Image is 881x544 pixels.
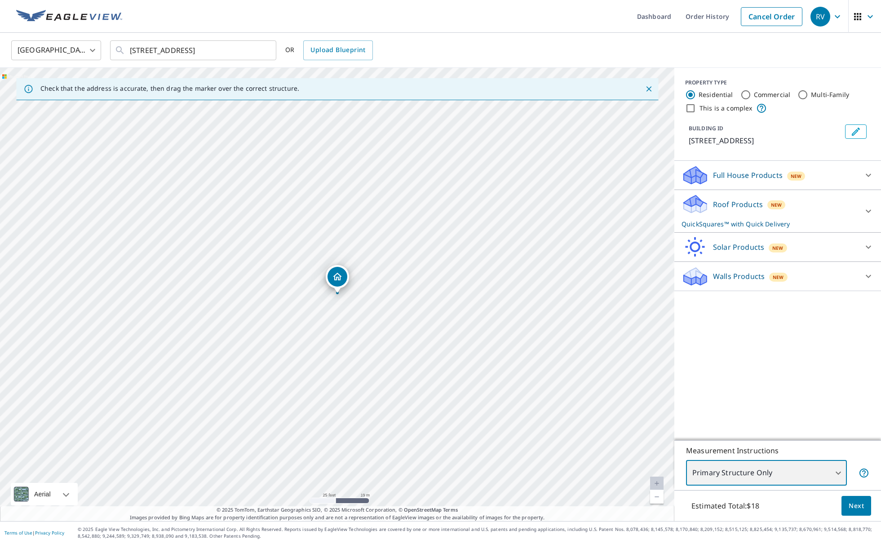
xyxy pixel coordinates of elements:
[859,468,869,478] span: Your report will include only the primary structure on the property. For example, a detached gara...
[841,496,871,516] button: Next
[686,460,847,486] div: Primary Structure Only
[650,490,664,504] a: Current Level 20, Zoom Out
[845,124,867,139] button: Edit building 1
[310,44,365,56] span: Upload Blueprint
[35,530,64,536] a: Privacy Policy
[443,506,458,513] a: Terms
[303,40,372,60] a: Upload Blueprint
[684,496,766,516] p: Estimated Total: $18
[689,135,841,146] p: [STREET_ADDRESS]
[773,274,784,281] span: New
[650,477,664,490] a: Current Level 20, Zoom In Disabled
[643,83,655,95] button: Close
[713,170,783,181] p: Full House Products
[810,7,830,27] div: RV
[11,483,78,505] div: Aerial
[741,7,802,26] a: Cancel Order
[686,445,869,456] p: Measurement Instructions
[682,236,874,258] div: Solar ProductsNew
[713,242,764,252] p: Solar Products
[772,244,783,252] span: New
[791,172,801,180] span: New
[849,500,864,512] span: Next
[404,506,442,513] a: OpenStreetMap
[771,201,782,208] span: New
[11,38,101,63] div: [GEOGRAPHIC_DATA]
[4,530,64,535] p: |
[811,90,849,99] label: Multi-Family
[285,40,373,60] div: OR
[754,90,791,99] label: Commercial
[217,506,458,514] span: © 2025 TomTom, Earthstar Geographics SIO, © 2025 Microsoft Corporation, ©
[682,265,874,287] div: Walls ProductsNew
[4,530,32,536] a: Terms of Use
[16,10,122,23] img: EV Logo
[31,483,53,505] div: Aerial
[689,124,723,132] p: BUILDING ID
[699,104,753,113] label: This is a complex
[78,526,877,540] p: © 2025 Eagle View Technologies, Inc. and Pictometry International Corp. All Rights Reserved. Repo...
[713,199,763,210] p: Roof Products
[682,194,874,229] div: Roof ProductsNewQuickSquares™ with Quick Delivery
[682,164,874,186] div: Full House ProductsNew
[682,219,858,229] p: QuickSquares™ with Quick Delivery
[713,271,765,282] p: Walls Products
[326,265,349,293] div: Dropped pin, building 1, Residential property, 5500 Hammock Dr Coral Gables, FL 33156
[40,84,299,93] p: Check that the address is accurate, then drag the marker over the correct structure.
[130,38,258,63] input: Search by address or latitude-longitude
[699,90,733,99] label: Residential
[685,79,870,87] div: PROPERTY TYPE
